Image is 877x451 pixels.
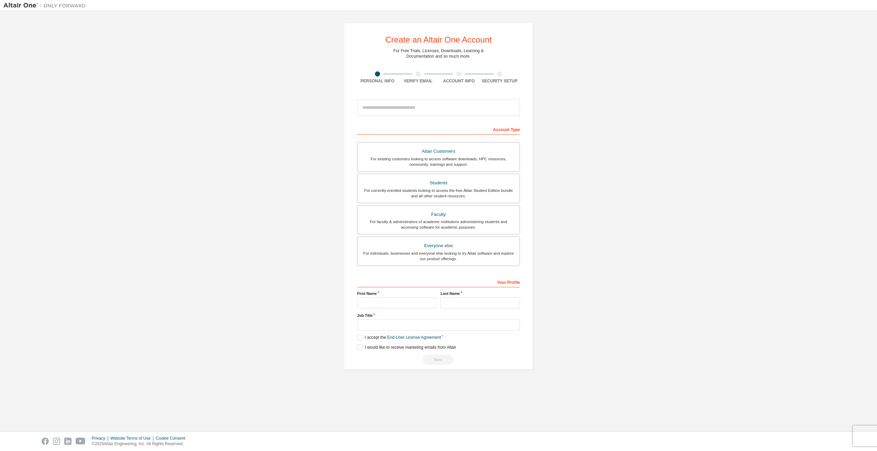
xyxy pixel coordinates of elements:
[362,178,515,188] div: Students
[387,335,441,340] a: End-User License Agreement
[42,438,49,445] img: facebook.svg
[398,78,439,84] div: Verify Email
[357,355,520,365] div: Read and acccept EULA to continue
[362,147,515,156] div: Altair Customers
[362,219,515,230] div: For faculty & administrators of academic institutions administering students and accessing softwa...
[53,438,60,445] img: instagram.svg
[357,313,520,318] label: Job Title
[438,78,479,84] div: Account Info
[357,335,441,340] label: I accept the
[357,78,398,84] div: Personal Info
[385,36,492,44] div: Create an Altair One Account
[362,156,515,167] div: For existing customers looking to access software downloads, HPC resources, community, trainings ...
[357,291,436,296] label: First Name
[156,436,189,441] div: Cookie Consent
[92,436,110,441] div: Privacy
[76,438,86,445] img: youtube.svg
[3,2,89,9] img: Altair One
[362,251,515,262] div: For individuals, businesses and everyone else looking to try Altair software and explore our prod...
[362,241,515,251] div: Everyone else
[362,188,515,199] div: For currently enrolled students looking to access the free Altair Student Edition bundle and all ...
[64,438,71,445] img: linkedin.svg
[362,210,515,219] div: Faculty
[357,276,520,287] div: Your Profile
[479,78,520,84] div: Security Setup
[110,436,156,441] div: Website Terms of Use
[393,48,484,59] div: For Free Trials, Licenses, Downloads, Learning & Documentation and so much more.
[357,345,456,350] label: I would like to receive marketing emails from Altair
[92,441,189,447] p: © 2025 Altair Engineering, Inc. All Rights Reserved.
[357,124,520,135] div: Account Type
[441,291,520,296] label: Last Name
